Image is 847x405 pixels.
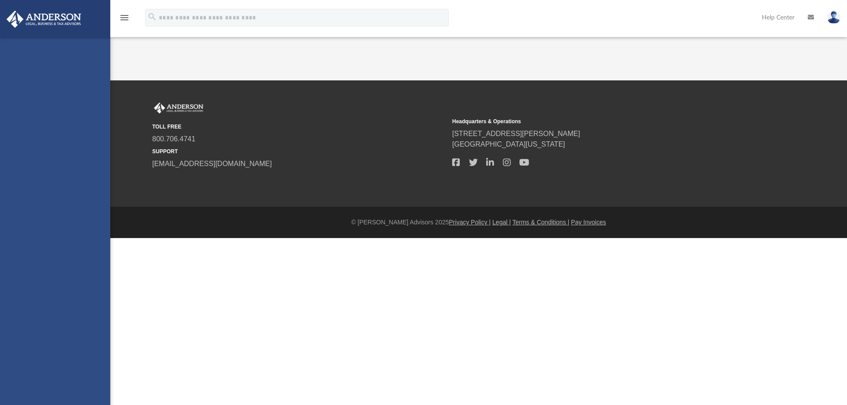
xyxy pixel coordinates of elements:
div: © [PERSON_NAME] Advisors 2025 [110,218,847,227]
small: SUPPORT [152,148,446,155]
small: TOLL FREE [152,123,446,131]
a: [STREET_ADDRESS][PERSON_NAME] [452,130,580,137]
a: [GEOGRAPHIC_DATA][US_STATE] [452,140,565,148]
a: Legal | [492,219,511,226]
i: search [147,12,157,22]
a: 800.706.4741 [152,135,195,143]
img: Anderson Advisors Platinum Portal [152,102,205,114]
a: Pay Invoices [571,219,606,226]
img: User Pic [827,11,840,24]
img: Anderson Advisors Platinum Portal [4,11,84,28]
a: Privacy Policy | [449,219,491,226]
a: [EMAIL_ADDRESS][DOMAIN_NAME] [152,160,272,167]
i: menu [119,12,130,23]
small: Headquarters & Operations [452,117,746,125]
a: Terms & Conditions | [513,219,570,226]
a: menu [119,17,130,23]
